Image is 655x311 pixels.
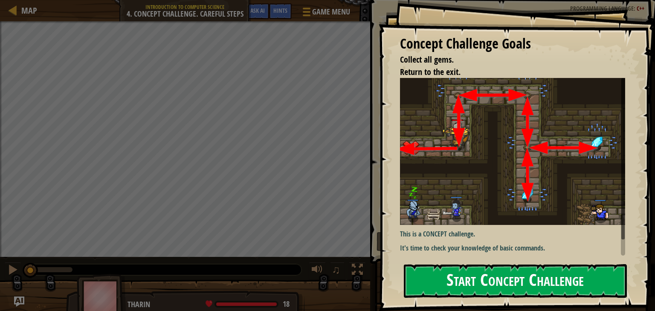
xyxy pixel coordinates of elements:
[400,34,625,54] div: Concept Challenge Goals
[17,5,37,16] a: Map
[389,54,623,66] li: Collect all gems.
[14,297,24,307] button: Ask AI
[309,262,326,279] button: Adjust volume
[349,262,366,279] button: Toggle fullscreen
[400,66,461,78] span: Return to the exit.
[400,78,632,225] img: First assesment
[404,264,627,298] button: Start Concept Challenge
[250,6,265,14] span: Ask AI
[283,299,290,309] span: 18
[400,54,454,65] span: Collect all gems.
[332,263,340,276] span: ♫
[273,6,287,14] span: Hints
[400,243,632,253] p: It's time to check your knowledge of basic commands.
[389,66,623,78] li: Return to the exit.
[206,300,290,308] div: health: 18 / 18
[377,232,643,251] button: Run
[21,5,37,16] span: Map
[4,262,21,279] button: Ctrl + P: Pause
[400,229,632,239] p: This is a CONCEPT challenge.
[246,3,269,19] button: Ask AI
[128,299,296,310] div: Tharin
[296,3,355,23] button: Game Menu
[312,6,350,17] span: Game Menu
[330,262,345,279] button: ♫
